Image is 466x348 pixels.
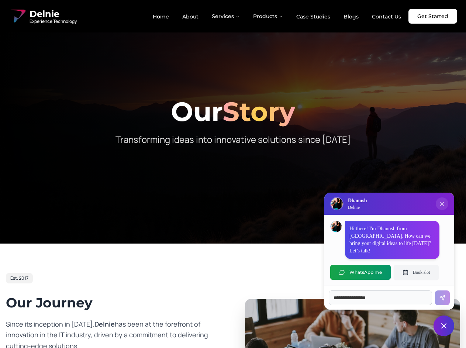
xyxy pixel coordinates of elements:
img: Delnie Logo [331,198,343,210]
span: Est. 2017 [10,275,28,281]
h1: Our [6,98,460,125]
a: About [176,10,204,23]
span: Delnie [30,8,77,20]
img: Dhanush [331,221,342,232]
button: Products [247,9,289,24]
a: Home [147,10,175,23]
button: Close chat popup [436,197,448,210]
a: Contact Us [366,10,407,23]
span: Story [222,95,295,128]
img: Delnie Logo [9,7,27,25]
button: Book slot [394,265,439,280]
a: Blogs [338,10,365,23]
button: WhatsApp me [330,265,391,280]
h2: Our Journey [6,295,221,310]
a: Get Started [408,9,457,24]
p: Delnie [348,204,367,210]
span: Experience Technology [30,18,77,24]
span: Delnie [94,320,115,328]
h3: Dhanush [348,197,367,204]
p: Transforming ideas into innovative solutions since [DATE] [92,134,375,145]
button: Services [206,9,246,24]
a: Case Studies [290,10,336,23]
p: Hi there! I'm Dhanush from [GEOGRAPHIC_DATA]. How can we bring your digital ideas to life [DATE]?... [349,225,435,255]
button: Close chat [434,316,454,336]
a: Delnie Logo Full [9,7,77,25]
nav: Main [147,9,407,24]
